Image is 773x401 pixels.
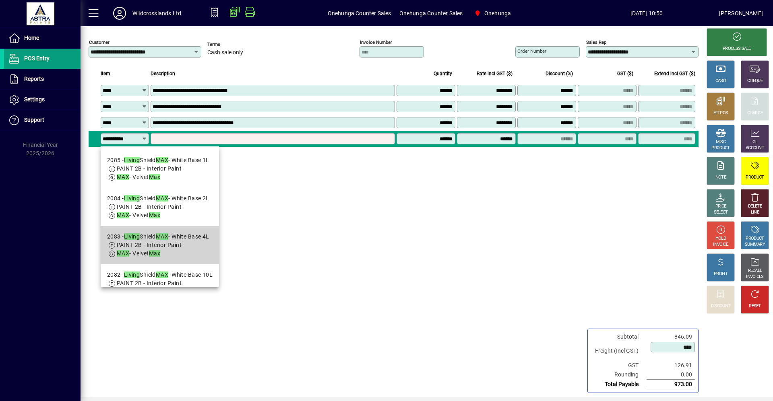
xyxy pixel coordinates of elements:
[591,380,647,389] td: Total Payable
[117,212,160,218] span: - Velvet
[746,175,764,181] div: PRODUCT
[591,332,647,341] td: Subtotal
[207,49,243,56] span: Cash sale only
[591,370,647,380] td: Rounding
[711,145,730,151] div: PRODUCT
[471,6,514,21] span: Onehunga
[149,250,160,257] em: Max
[715,236,726,242] div: HOLD
[647,380,695,389] td: 973.00
[101,226,219,264] mat-option: 2083 - Living Shield MAX - White Base 4L
[574,7,719,20] span: [DATE] 10:50
[151,69,175,78] span: Description
[748,204,762,210] div: DELETE
[713,242,728,248] div: INVOICE
[117,212,129,218] em: MAX
[107,6,132,21] button: Profile
[4,28,81,48] a: Home
[617,69,633,78] span: GST ($)
[149,212,160,218] em: Max
[723,46,751,52] div: PROCESS SALE
[752,139,758,145] div: GL
[746,236,764,242] div: PRODUCT
[156,157,168,163] em: MAX
[715,204,726,210] div: PRICE
[207,42,256,47] span: Terms
[117,250,160,257] span: - Velvet
[117,250,129,257] em: MAX
[746,274,763,280] div: INVOICES
[107,194,209,203] div: 2084 - Shield - White Base 2L
[360,39,392,45] mat-label: Invoice number
[117,204,182,210] span: PAINT 2B - Interior Paint
[101,188,219,226] mat-option: 2084 - Living Shield MAX - White Base 2L
[124,157,140,163] em: Living
[117,165,182,172] span: PAINT 2B - Interior Paint
[132,7,181,20] div: Wildcrosslands Ltd
[89,39,110,45] mat-label: Customer
[434,69,452,78] span: Quantity
[714,271,728,277] div: PROFIT
[156,195,168,202] em: MAX
[746,145,764,151] div: ACCOUNT
[591,361,647,370] td: GST
[586,39,606,45] mat-label: Sales rep
[107,271,213,279] div: 2082 - Shield - White Base 10L
[477,69,513,78] span: Rate incl GST ($)
[716,139,725,145] div: MISC
[117,174,160,180] span: - Velvet
[591,341,647,361] td: Freight (Incl GST)
[748,268,762,274] div: RECALL
[101,150,219,188] mat-option: 2085 - Living Shield MAX - White Base 1L
[107,156,209,165] div: 2085 - Shield - White Base 1L
[546,69,573,78] span: Discount (%)
[156,271,168,278] em: MAX
[484,7,511,20] span: Onehunga
[124,233,140,240] em: Living
[156,233,168,240] em: MAX
[149,174,160,180] em: Max
[101,264,219,302] mat-option: 2082 - Living Shield MAX - White Base 10L
[647,361,695,370] td: 126.91
[117,280,182,286] span: PAINT 2B - Interior Paint
[713,110,728,116] div: EFTPOS
[4,110,81,130] a: Support
[747,110,763,116] div: CHARGE
[24,55,50,62] span: POS Entry
[4,90,81,110] a: Settings
[751,210,759,216] div: LINE
[24,35,39,41] span: Home
[749,303,761,309] div: RESET
[654,69,695,78] span: Extend incl GST ($)
[715,78,726,84] div: CASH
[107,232,209,241] div: 2083 - Shield - White Base 4L
[711,303,730,309] div: DISCOUNT
[647,370,695,380] td: 0.00
[714,210,728,216] div: SELECT
[117,242,182,248] span: PAINT 2B - Interior Paint
[328,7,391,20] span: Onehunga Counter Sales
[719,7,763,20] div: [PERSON_NAME]
[24,96,45,103] span: Settings
[517,48,546,54] mat-label: Order number
[747,78,763,84] div: CHEQUE
[399,7,463,20] span: Onehunga Counter Sales
[101,69,110,78] span: Item
[647,332,695,341] td: 846.09
[24,117,44,123] span: Support
[117,174,129,180] em: MAX
[715,175,726,181] div: NOTE
[24,76,44,82] span: Reports
[745,242,765,248] div: SUMMARY
[124,271,140,278] em: Living
[124,195,140,202] em: Living
[4,69,81,89] a: Reports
